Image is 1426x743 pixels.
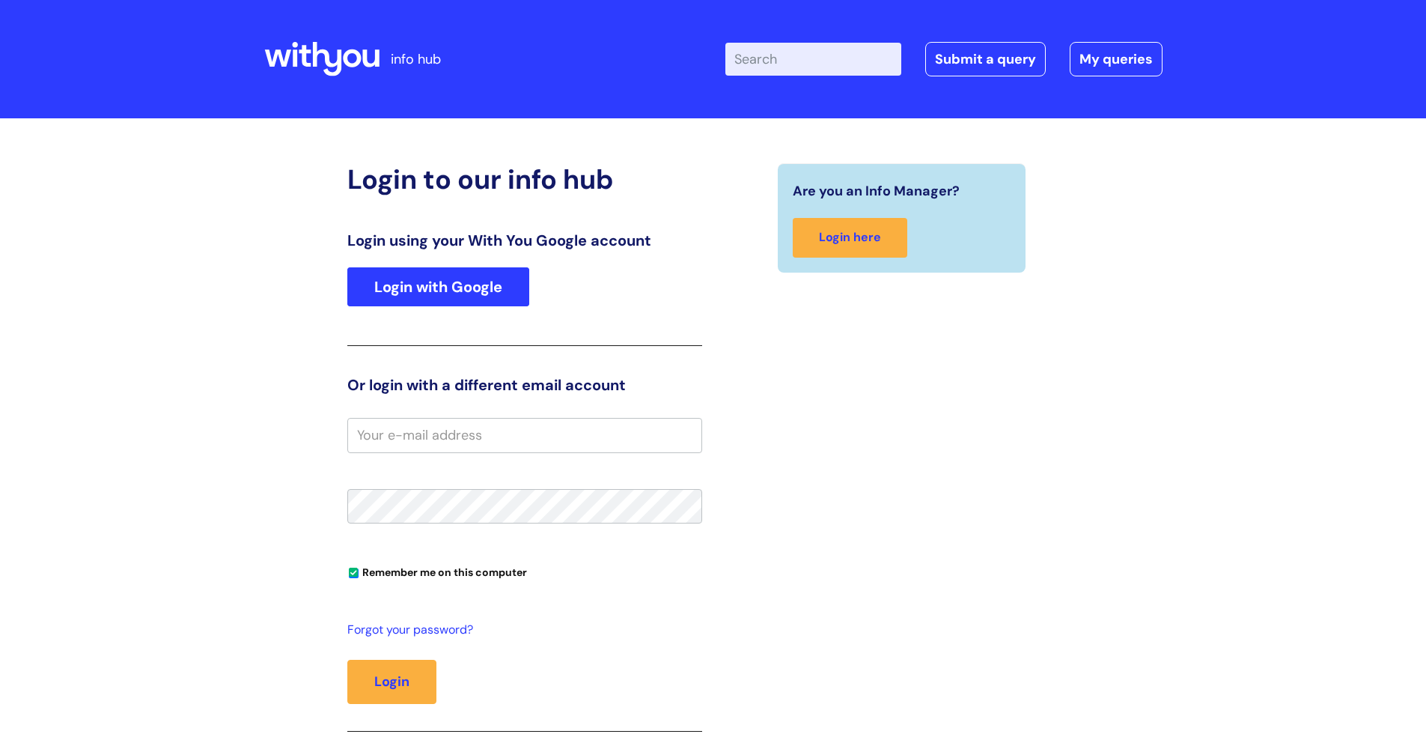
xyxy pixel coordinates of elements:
[347,660,436,703] button: Login
[725,43,901,76] input: Search
[391,47,441,71] p: info hub
[793,179,960,203] span: Are you an Info Manager?
[347,163,702,195] h2: Login to our info hub
[347,267,529,306] a: Login with Google
[1070,42,1163,76] a: My queries
[347,376,702,394] h3: Or login with a different email account
[793,218,907,258] a: Login here
[347,559,702,583] div: You can uncheck this option if you're logging in from a shared device
[347,418,702,452] input: Your e-mail address
[347,619,695,641] a: Forgot your password?
[925,42,1046,76] a: Submit a query
[347,231,702,249] h3: Login using your With You Google account
[349,568,359,578] input: Remember me on this computer
[347,562,527,579] label: Remember me on this computer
